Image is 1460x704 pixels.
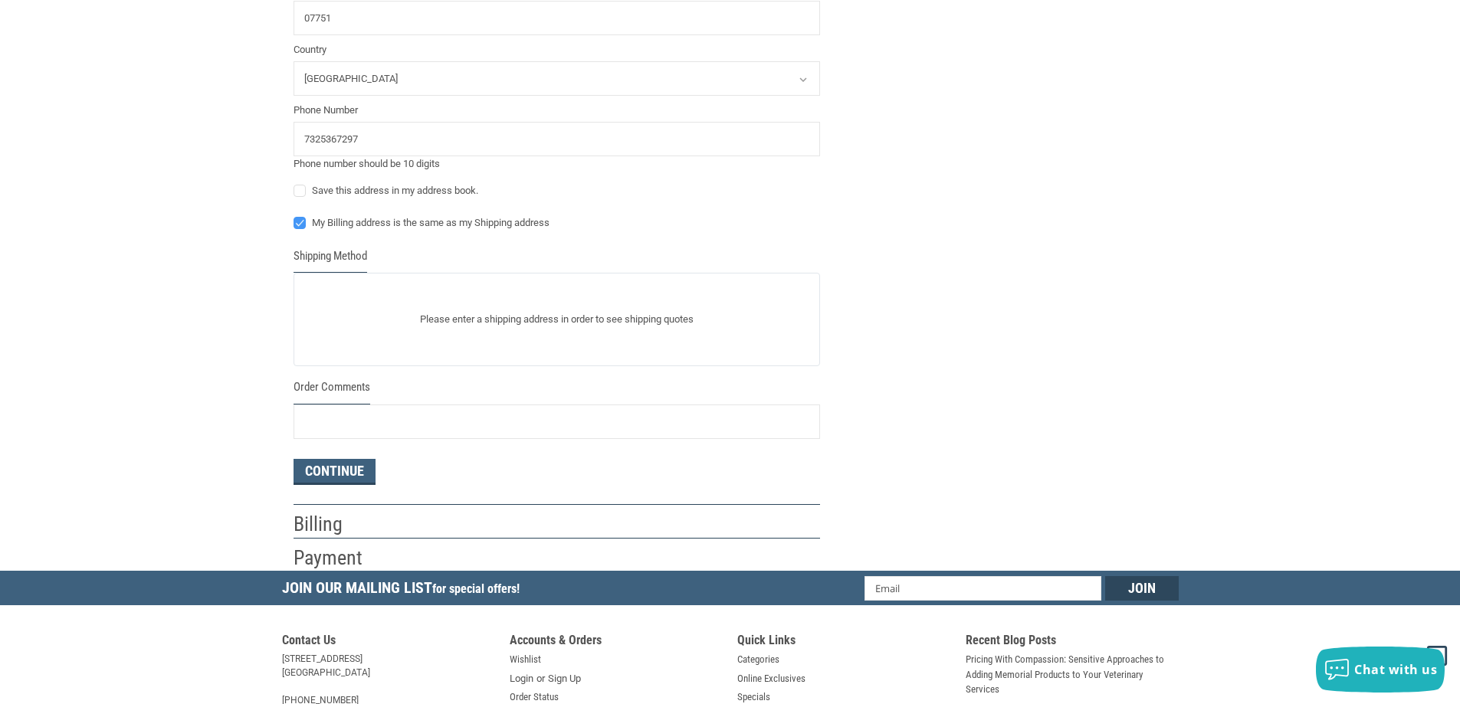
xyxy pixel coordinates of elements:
[1105,576,1179,601] input: Join
[1316,647,1445,693] button: Chat with us
[294,512,383,537] h2: Billing
[510,671,533,686] a: Login
[865,576,1101,601] input: Email
[294,217,820,229] label: My Billing address is the same as my Shipping address
[548,671,581,686] a: Sign Up
[510,633,723,652] h5: Accounts & Orders
[294,459,376,485] button: Continue
[294,545,383,571] h2: Payment
[737,671,805,686] a: Online Exclusives
[294,247,367,273] legend: Shipping Method
[282,633,495,652] h5: Contact Us
[966,633,1179,652] h5: Recent Blog Posts
[432,581,520,596] span: for special offers!
[294,185,820,197] label: Save this address in my address book.
[510,652,541,667] a: Wishlist
[294,103,820,118] label: Phone Number
[282,571,527,610] h5: Join Our Mailing List
[966,652,1179,697] a: Pricing With Compassion: Sensitive Approaches to Adding Memorial Products to Your Veterinary Serv...
[294,305,819,335] p: Please enter a shipping address in order to see shipping quotes
[294,156,820,172] div: Phone number should be 10 digits
[294,378,370,404] legend: Order Comments
[1354,661,1437,678] span: Chat with us
[737,652,779,667] a: Categories
[737,633,950,652] h5: Quick Links
[294,42,820,57] label: Country
[527,671,554,686] span: or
